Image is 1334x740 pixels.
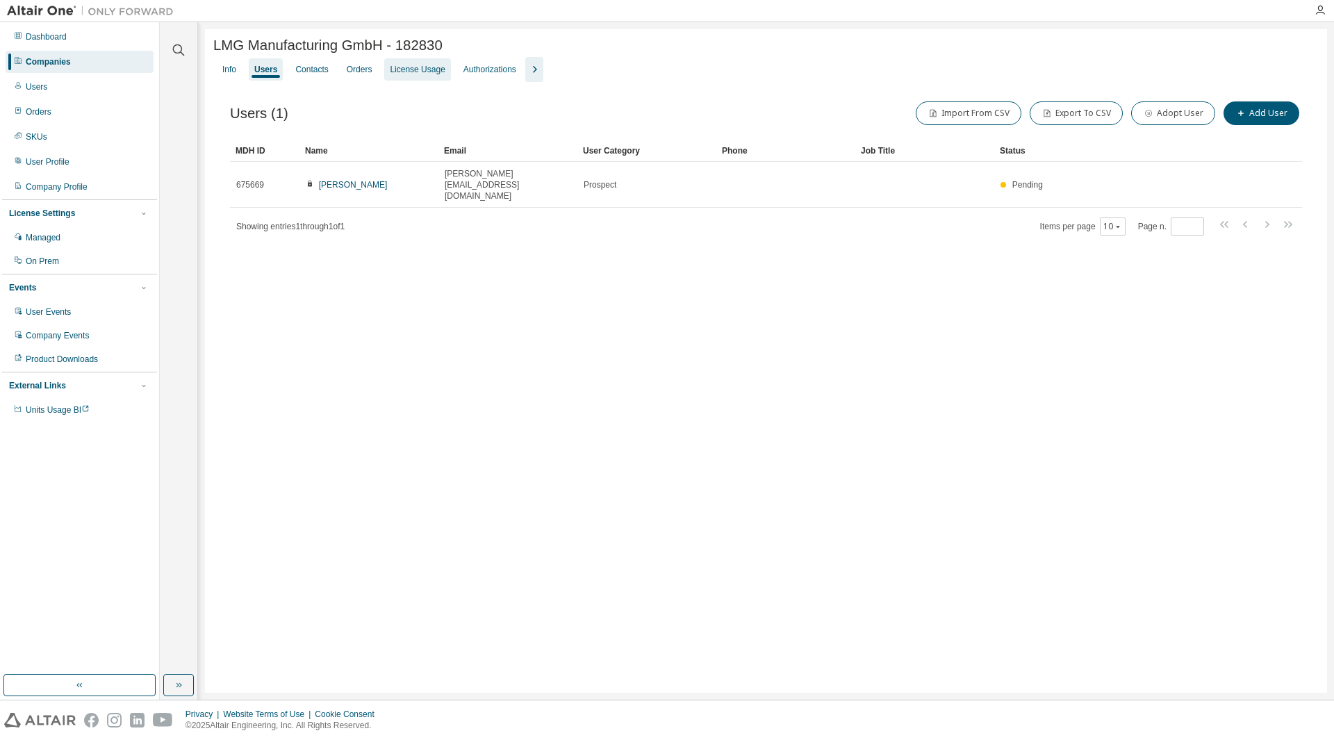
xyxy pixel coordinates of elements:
[347,64,372,75] div: Orders
[236,140,294,162] div: MDH ID
[1012,180,1043,190] span: Pending
[222,64,236,75] div: Info
[153,713,173,727] img: youtube.svg
[107,713,122,727] img: instagram.svg
[9,282,36,293] div: Events
[26,181,88,192] div: Company Profile
[213,38,443,54] span: LMG Manufacturing GmbH - 182830
[130,713,145,727] img: linkedin.svg
[319,180,388,190] a: [PERSON_NAME]
[861,140,989,162] div: Job Title
[1138,217,1204,236] span: Page n.
[4,713,76,727] img: altair_logo.svg
[26,354,98,365] div: Product Downloads
[722,140,850,162] div: Phone
[26,232,60,243] div: Managed
[445,168,571,202] span: [PERSON_NAME][EMAIL_ADDRESS][DOMAIN_NAME]
[26,106,51,117] div: Orders
[1030,101,1123,125] button: Export To CSV
[26,330,89,341] div: Company Events
[584,179,616,190] span: Prospect
[1103,221,1122,232] button: 10
[1040,217,1126,236] span: Items per page
[444,140,572,162] div: Email
[26,56,71,67] div: Companies
[223,709,315,720] div: Website Terms of Use
[463,64,516,75] div: Authorizations
[186,709,223,720] div: Privacy
[7,4,181,18] img: Altair One
[26,156,69,167] div: User Profile
[916,101,1021,125] button: Import From CSV
[1224,101,1299,125] button: Add User
[1000,140,1219,162] div: Status
[26,405,90,415] span: Units Usage BI
[9,208,75,219] div: License Settings
[84,713,99,727] img: facebook.svg
[583,140,711,162] div: User Category
[26,306,71,318] div: User Events
[230,106,288,122] span: Users (1)
[295,64,328,75] div: Contacts
[305,140,433,162] div: Name
[1131,101,1215,125] button: Adopt User
[26,131,47,142] div: SKUs
[9,380,66,391] div: External Links
[26,31,67,42] div: Dashboard
[236,179,264,190] span: 675669
[26,81,47,92] div: Users
[315,709,382,720] div: Cookie Consent
[390,64,445,75] div: License Usage
[254,64,277,75] div: Users
[26,256,59,267] div: On Prem
[186,720,383,732] p: © 2025 Altair Engineering, Inc. All Rights Reserved.
[236,222,345,231] span: Showing entries 1 through 1 of 1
